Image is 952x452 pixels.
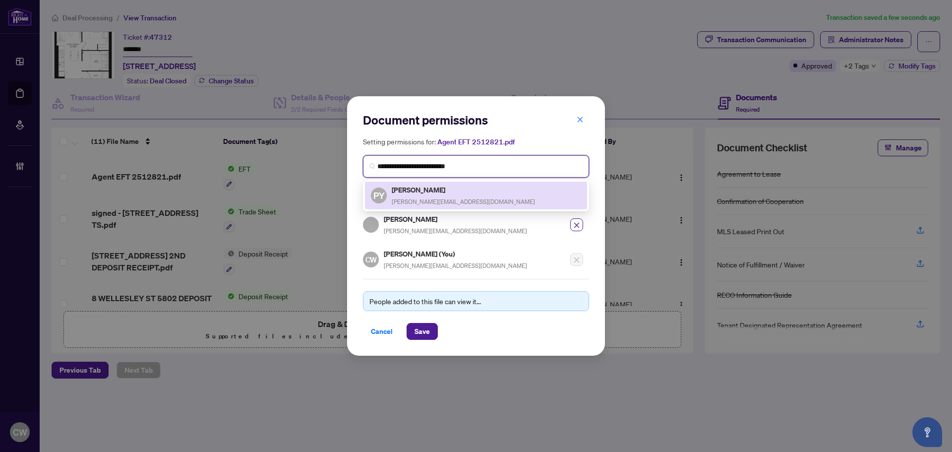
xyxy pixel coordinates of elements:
[415,323,430,339] span: Save
[384,213,527,225] h5: [PERSON_NAME]
[384,227,527,235] span: [PERSON_NAME][EMAIL_ADDRESS][DOMAIN_NAME]
[912,417,942,447] button: Open asap
[371,323,393,339] span: Cancel
[437,137,515,146] span: Agent EFT 2512821.pdf
[365,254,377,265] span: CW
[363,323,401,340] button: Cancel
[384,248,527,259] h5: [PERSON_NAME] (You)
[577,116,584,123] span: close
[363,112,589,128] h2: Document permissions
[573,222,580,229] span: close
[407,323,438,340] button: Save
[369,296,583,307] div: People added to this file can view it...
[384,262,527,269] span: [PERSON_NAME][EMAIL_ADDRESS][DOMAIN_NAME]
[363,136,589,147] h5: Setting permissions for:
[369,163,375,169] img: search_icon
[363,186,589,197] span: People with access:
